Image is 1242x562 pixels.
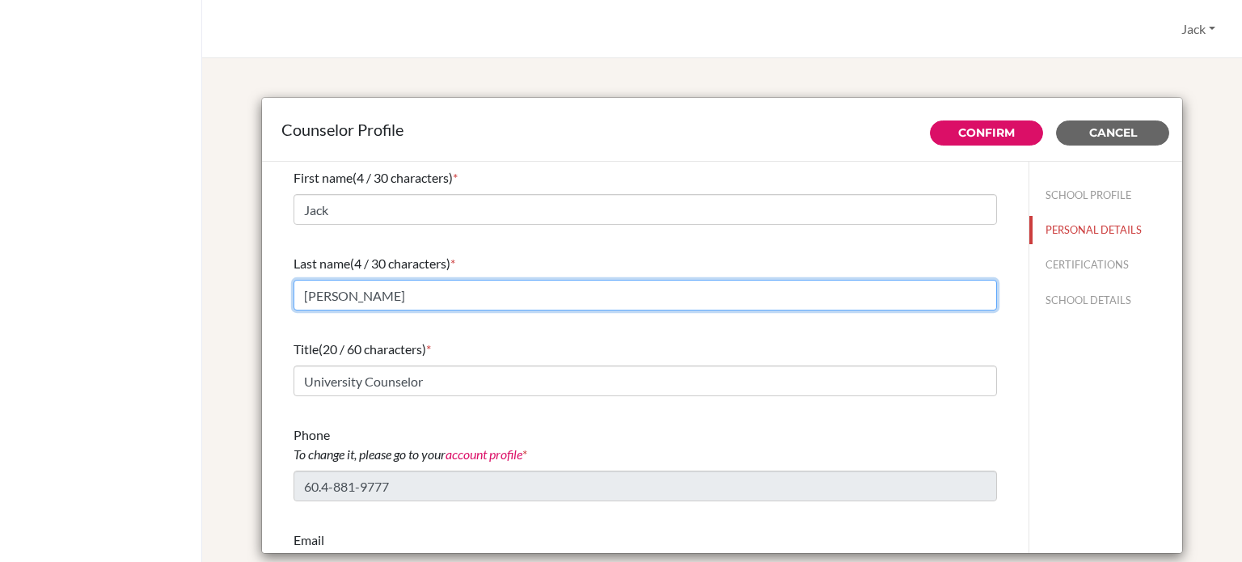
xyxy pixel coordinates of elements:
[294,341,319,357] span: Title
[1029,251,1182,279] button: CERTIFICATIONS
[353,170,453,185] span: (4 / 30 characters)
[1174,14,1223,44] button: Jack
[294,446,522,462] i: To change it, please go to your
[1029,216,1182,244] button: PERSONAL DETAILS
[281,117,1163,142] div: Counselor Profile
[294,256,350,271] span: Last name
[319,341,426,357] span: (20 / 60 characters)
[1029,286,1182,315] button: SCHOOL DETAILS
[1029,181,1182,209] button: SCHOOL PROFILE
[350,256,450,271] span: (4 / 30 characters)
[446,446,522,462] a: account profile
[294,427,522,462] span: Phone
[294,170,353,185] span: First name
